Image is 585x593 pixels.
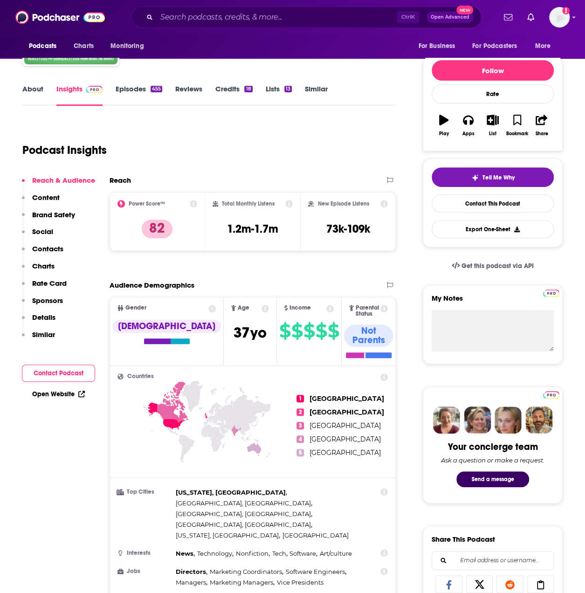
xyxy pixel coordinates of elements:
[432,535,495,544] h3: Share This Podcast
[157,10,397,25] input: Search podcasts, credits, & more...
[466,37,530,55] button: open menu
[32,330,55,339] p: Similar
[418,40,455,53] span: For Business
[440,552,546,569] input: Email address or username...
[471,174,479,181] img: tell me why sparkle
[236,548,270,559] span: ,
[117,568,172,574] h3: Jobs
[344,324,393,347] div: Not Parents
[32,176,95,185] p: Reach & Audience
[176,530,280,541] span: ,
[117,550,172,556] h3: Interests
[543,391,559,399] img: Podchaser Pro
[234,324,266,342] span: 37 yo
[210,568,282,575] span: Marketing Coordinators
[489,131,496,137] div: List
[215,84,252,106] a: Credits18
[562,7,570,14] svg: Add a profile image
[432,551,554,570] div: Search followers
[310,394,384,403] span: [GEOGRAPHIC_DATA]
[289,550,316,557] span: Software
[427,12,474,23] button: Open AdvancedNew
[117,489,172,495] h3: Top Cities
[432,167,554,187] button: tell me why sparkleTell Me Why
[131,7,482,28] div: Search podcasts, credits, & more...
[272,548,287,559] span: ,
[439,131,449,137] div: Play
[549,7,570,28] span: Logged in as mindyn
[310,421,381,430] span: [GEOGRAPHIC_DATA]
[466,575,493,593] a: Share on X/Twitter
[22,84,43,106] a: About
[32,210,75,219] p: Brand Safety
[286,566,346,577] span: ,
[432,60,554,81] button: Follow
[22,176,95,193] button: Reach & Audience
[22,330,55,347] button: Similar
[525,407,552,434] img: Jon Profile
[316,324,327,338] span: $
[129,200,165,207] h2: Power Score™
[303,324,315,338] span: $
[32,313,55,322] p: Details
[326,222,370,236] h3: 73k-109k
[543,288,559,297] a: Pro website
[176,550,193,557] span: News
[356,305,379,317] span: Parental Status
[432,294,554,310] label: My Notes
[435,575,462,593] a: Share on Facebook
[296,435,304,443] span: 4
[432,84,554,103] div: Rate
[197,550,232,557] span: Technology
[22,143,107,157] h1: Podcast Insights
[444,255,541,277] a: Get this podcast via API
[432,109,456,142] button: Play
[210,579,273,586] span: Marketing Managers
[22,37,69,55] button: open menu
[236,550,268,557] span: Nonfiction
[112,320,221,333] div: [DEMOGRAPHIC_DATA]
[282,531,349,539] span: [GEOGRAPHIC_DATA]
[535,131,548,137] div: Share
[289,548,317,559] span: ,
[22,313,55,330] button: Details
[176,521,311,528] span: [GEOGRAPHIC_DATA], [GEOGRAPHIC_DATA]
[464,407,491,434] img: Barbara Profile
[277,579,323,586] span: Vice Presidents
[22,210,75,228] button: Brand Safety
[279,324,290,338] span: $
[22,193,60,210] button: Content
[433,407,460,434] img: Sydney Profile
[462,131,475,137] div: Apps
[527,575,554,593] a: Copy Link
[176,577,207,588] span: ,
[482,174,515,181] span: Tell Me Why
[22,227,53,244] button: Social
[116,84,162,106] a: Episodes455
[22,262,55,279] button: Charts
[176,519,312,530] span: ,
[15,8,105,26] img: Podchaser - Follow, Share and Rate Podcasts
[176,548,195,559] span: ,
[104,37,156,55] button: open menu
[328,324,339,338] span: $
[286,568,345,575] span: Software Engineers
[320,550,352,557] span: Art/culture
[151,86,162,92] div: 455
[29,40,56,53] span: Podcasts
[284,86,292,92] div: 13
[176,487,287,498] span: ,
[127,373,154,379] span: Countries
[431,15,469,20] span: Open Advanced
[125,305,146,311] span: Gender
[175,84,202,106] a: Reviews
[238,305,249,311] span: Age
[222,200,275,207] h2: Total Monthly Listens
[529,37,563,55] button: open menu
[22,279,67,296] button: Rate Card
[176,579,206,586] span: Managers
[142,220,172,238] p: 82
[456,6,473,14] span: New
[535,40,551,53] span: More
